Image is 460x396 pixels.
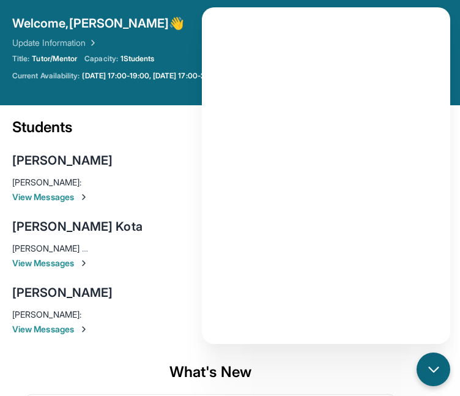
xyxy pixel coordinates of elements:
span: [PERSON_NAME] : [12,309,81,319]
img: Chevron-Right [79,192,89,202]
span: Welcome, [PERSON_NAME] 👋 [12,15,185,32]
span: 1 Students [121,54,155,64]
span: Title: [12,54,29,64]
span: [PERSON_NAME] : [12,177,81,187]
span: Tutor/Mentor [32,54,77,64]
span: View Messages [12,323,336,335]
div: What's New [12,350,409,394]
a: Update Information [12,37,98,49]
img: Chevron-Right [79,324,89,334]
img: Chevron Right [86,37,98,49]
span: View Messages [12,191,336,203]
button: chat-button [417,353,450,386]
div: [PERSON_NAME] [12,152,113,169]
a: [DATE] 17:00-19:00, [DATE] 17:00-20:00, [DATE] 17:00-19:00, [DATE] 17:00-19:00 [82,71,362,81]
div: Students [12,118,409,144]
span: Current Availability: [12,71,80,81]
span: View Messages [12,257,336,269]
span: [PERSON_NAME] Kota : [12,243,100,253]
iframe: Chatbot [202,7,450,344]
div: [PERSON_NAME] [12,284,113,301]
span: Capacity: [84,54,118,64]
div: [PERSON_NAME] Kota [12,218,143,235]
img: Chevron-Right [79,258,89,268]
